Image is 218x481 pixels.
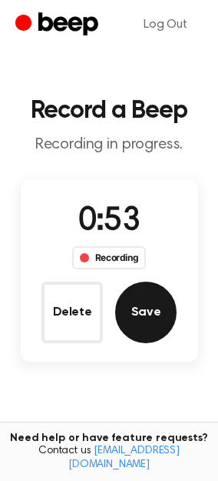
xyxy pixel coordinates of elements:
[128,6,203,43] a: Log Out
[78,205,140,238] span: 0:53
[68,446,180,470] a: [EMAIL_ADDRESS][DOMAIN_NAME]
[9,445,209,472] span: Contact us
[41,282,103,343] button: Delete Audio Record
[12,135,206,155] p: Recording in progress.
[12,99,206,123] h1: Record a Beep
[15,10,102,40] a: Beep
[72,246,147,269] div: Recording
[115,282,177,343] button: Save Audio Record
